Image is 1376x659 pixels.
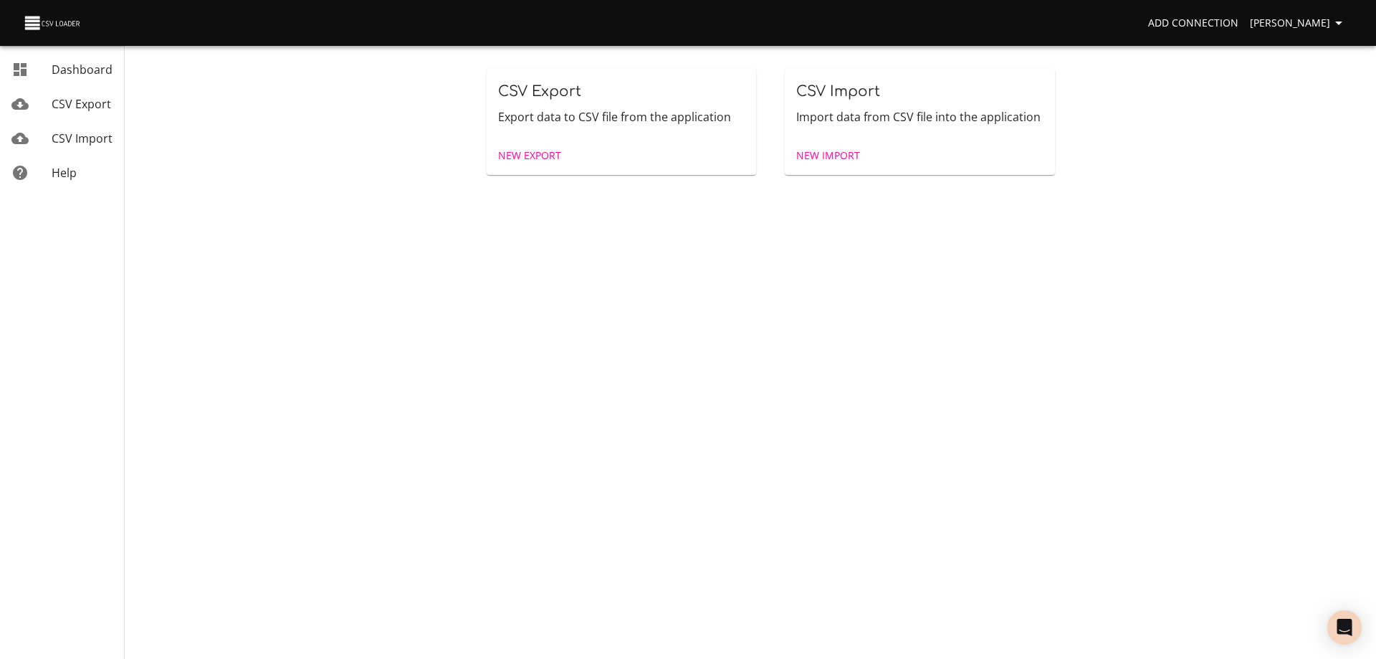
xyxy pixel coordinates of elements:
[52,62,113,77] span: Dashboard
[796,108,1043,125] p: Import data from CSV file into the application
[23,13,83,33] img: CSV Loader
[796,83,880,100] span: CSV Import
[1327,610,1362,645] div: Open Intercom Messenger
[1244,10,1353,37] button: [PERSON_NAME]
[498,83,581,100] span: CSV Export
[1142,10,1244,37] a: Add Connection
[52,131,113,146] span: CSV Import
[52,96,111,112] span: CSV Export
[492,143,567,169] a: New Export
[790,143,866,169] a: New Import
[52,165,77,181] span: Help
[1148,14,1238,32] span: Add Connection
[498,147,561,165] span: New Export
[498,108,745,125] p: Export data to CSV file from the application
[1250,14,1347,32] span: [PERSON_NAME]
[796,147,860,165] span: New Import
